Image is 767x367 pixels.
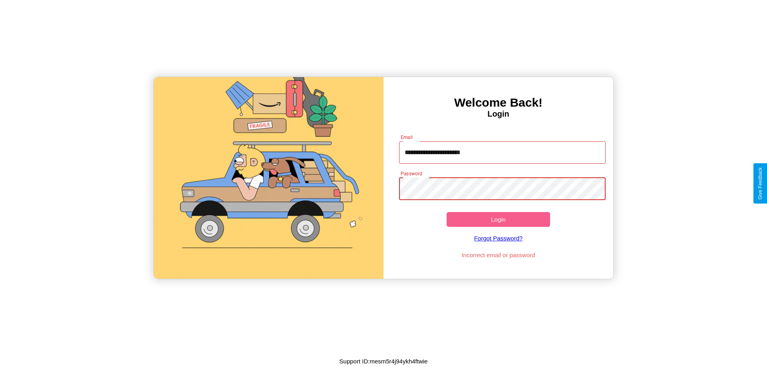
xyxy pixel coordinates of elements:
[447,212,550,227] button: Login
[383,109,613,119] h4: Login
[340,356,428,367] p: Support ID: mesm5r4j94ykh4ftwie
[383,96,613,109] h3: Welcome Back!
[401,170,422,177] label: Password
[395,227,602,250] a: Forgot Password?
[154,77,383,279] img: gif
[757,167,763,200] div: Give Feedback
[401,134,413,141] label: Email
[395,250,602,260] p: Incorrect email or password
